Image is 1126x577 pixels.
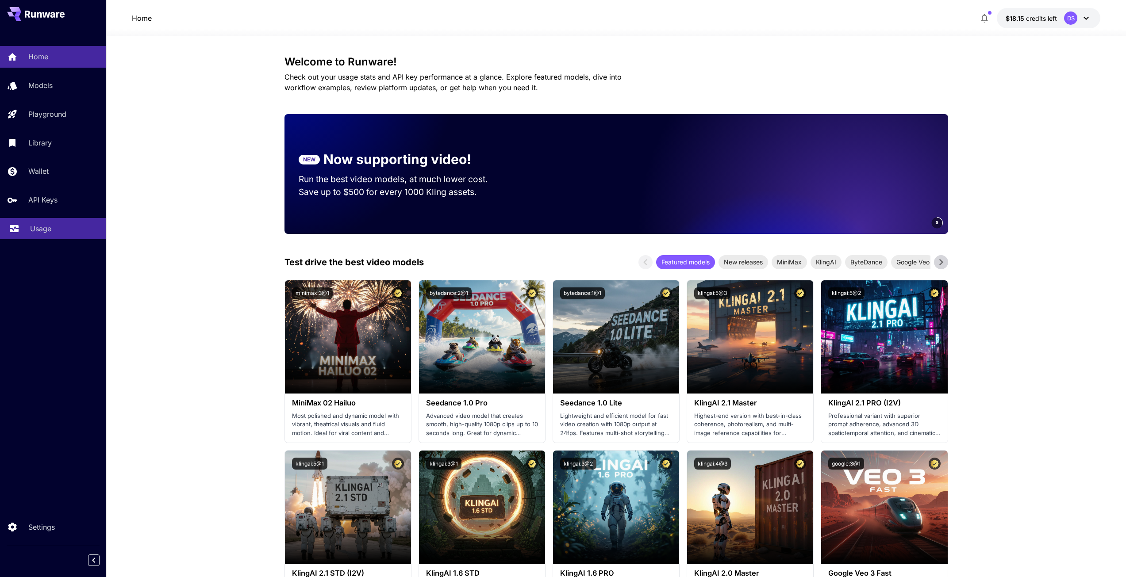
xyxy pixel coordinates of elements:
button: Certified Model – Vetted for best performance and includes a commercial license. [660,458,672,470]
img: alt [285,280,411,394]
button: Certified Model – Vetted for best performance and includes a commercial license. [392,287,404,299]
h3: Seedance 1.0 Lite [560,399,672,407]
button: Certified Model – Vetted for best performance and includes a commercial license. [794,287,806,299]
span: Check out your usage stats and API key performance at a glance. Explore featured models, dive int... [284,73,622,92]
a: Home [132,13,152,23]
p: Run the best video models, at much lower cost. [299,173,505,186]
div: Google Veo [891,255,935,269]
span: MiniMax [772,257,807,267]
button: bytedance:1@1 [560,287,605,299]
button: minimax:3@1 [292,287,333,299]
p: Models [28,80,53,91]
button: klingai:5@3 [694,287,730,299]
button: Certified Model – Vetted for best performance and includes a commercial license. [660,287,672,299]
span: Featured models [656,257,715,267]
button: Certified Model – Vetted for best performance and includes a commercial license. [794,458,806,470]
p: Highest-end version with best-in-class coherence, photorealism, and multi-image reference capabil... [694,412,806,438]
span: 5 [936,219,938,226]
button: Certified Model – Vetted for best performance and includes a commercial license. [392,458,404,470]
span: New releases [719,257,768,267]
div: ByteDance [845,255,888,269]
button: Certified Model – Vetted for best performance and includes a commercial license. [526,458,538,470]
p: Advanced video model that creates smooth, high-quality 1080p clips up to 10 seconds long. Great f... [426,412,538,438]
p: Wallet [28,166,49,176]
img: alt [553,451,679,564]
p: Lightweight and efficient model for fast video creation with 1080p output at 24fps. Features mult... [560,412,672,438]
p: API Keys [28,195,58,205]
button: $18.14606DS [997,8,1100,28]
button: Certified Model – Vetted for best performance and includes a commercial license. [929,287,941,299]
button: klingai:5@2 [828,287,865,299]
p: Usage [30,223,51,234]
p: Home [28,51,48,62]
p: Most polished and dynamic model with vibrant, theatrical visuals and fluid motion. Ideal for vira... [292,412,404,438]
p: NEW [303,156,315,164]
p: Professional variant with superior prompt adherence, advanced 3D spatiotemporal attention, and ci... [828,412,940,438]
button: klingai:5@1 [292,458,327,470]
button: klingai:3@1 [426,458,461,470]
p: Save up to $500 for every 1000 Kling assets. [299,186,505,199]
p: Playground [28,109,66,119]
p: Now supporting video! [323,149,471,169]
button: Collapse sidebar [88,554,100,566]
button: bytedance:2@1 [426,287,472,299]
div: $18.14606 [1006,14,1057,23]
nav: breadcrumb [132,13,152,23]
img: alt [553,280,679,394]
div: New releases [719,255,768,269]
h3: KlingAI 2.1 PRO (I2V) [828,399,940,407]
div: DS [1064,11,1077,25]
p: Test drive the best video models [284,256,424,269]
button: Certified Model – Vetted for best performance and includes a commercial license. [526,287,538,299]
div: MiniMax [772,255,807,269]
p: Settings [28,522,55,532]
button: klingai:4@3 [694,458,731,470]
button: klingai:3@2 [560,458,596,470]
h3: Welcome to Runware! [284,56,948,68]
img: alt [419,451,545,564]
h3: MiniMax 02 Hailuo [292,399,404,407]
div: Featured models [656,255,715,269]
div: KlingAI [811,255,842,269]
img: alt [687,451,813,564]
span: $18.15 [1006,15,1026,22]
img: alt [419,280,545,394]
div: Collapse sidebar [95,552,106,568]
button: google:3@1 [828,458,864,470]
p: Library [28,138,52,148]
span: KlingAI [811,257,842,267]
img: alt [687,280,813,394]
span: ByteDance [845,257,888,267]
span: Google Veo [891,257,935,267]
img: alt [821,451,947,564]
button: Certified Model – Vetted for best performance and includes a commercial license. [929,458,941,470]
img: alt [821,280,947,394]
span: credits left [1026,15,1057,22]
h3: Seedance 1.0 Pro [426,399,538,407]
h3: KlingAI 2.1 Master [694,399,806,407]
img: alt [285,451,411,564]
